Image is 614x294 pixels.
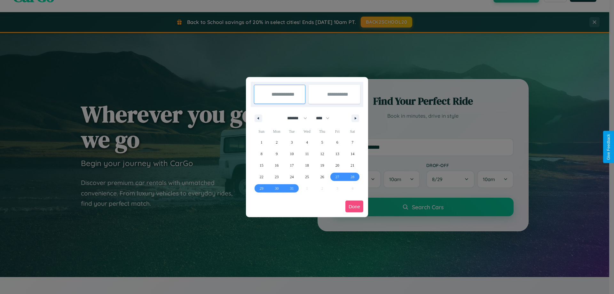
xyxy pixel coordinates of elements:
[254,137,269,148] button: 1
[350,160,354,171] span: 21
[330,126,345,137] span: Fri
[345,148,360,160] button: 14
[315,148,330,160] button: 12
[269,137,284,148] button: 2
[261,148,263,160] span: 8
[269,126,284,137] span: Mon
[299,126,314,137] span: Wed
[260,171,264,183] span: 22
[330,148,345,160] button: 13
[284,148,299,160] button: 10
[299,137,314,148] button: 4
[284,160,299,171] button: 17
[291,137,293,148] span: 3
[290,148,294,160] span: 10
[320,160,324,171] span: 19
[335,171,339,183] span: 27
[254,171,269,183] button: 22
[306,137,308,148] span: 4
[305,160,309,171] span: 18
[275,171,279,183] span: 23
[254,148,269,160] button: 8
[261,137,263,148] span: 1
[284,183,299,194] button: 31
[299,160,314,171] button: 18
[315,126,330,137] span: Thu
[606,134,611,160] div: Give Feedback
[320,148,324,160] span: 12
[254,126,269,137] span: Sun
[284,171,299,183] button: 24
[260,183,264,194] span: 29
[351,137,353,148] span: 7
[345,126,360,137] span: Sat
[269,171,284,183] button: 23
[330,137,345,148] button: 6
[284,126,299,137] span: Tue
[276,148,278,160] span: 9
[350,171,354,183] span: 28
[290,171,294,183] span: 24
[269,160,284,171] button: 16
[315,160,330,171] button: 19
[330,171,345,183] button: 27
[315,171,330,183] button: 26
[260,160,264,171] span: 15
[254,183,269,194] button: 29
[284,137,299,148] button: 3
[299,148,314,160] button: 11
[290,160,294,171] span: 17
[336,137,338,148] span: 6
[335,148,339,160] span: 13
[305,148,309,160] span: 11
[269,148,284,160] button: 9
[330,160,345,171] button: 20
[275,183,279,194] span: 30
[350,148,354,160] span: 14
[276,137,278,148] span: 2
[320,171,324,183] span: 26
[345,201,363,212] button: Done
[275,160,279,171] span: 16
[254,160,269,171] button: 15
[335,160,339,171] span: 20
[299,171,314,183] button: 25
[315,137,330,148] button: 5
[345,160,360,171] button: 21
[269,183,284,194] button: 30
[345,137,360,148] button: 7
[345,171,360,183] button: 28
[305,171,309,183] span: 25
[290,183,294,194] span: 31
[321,137,323,148] span: 5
